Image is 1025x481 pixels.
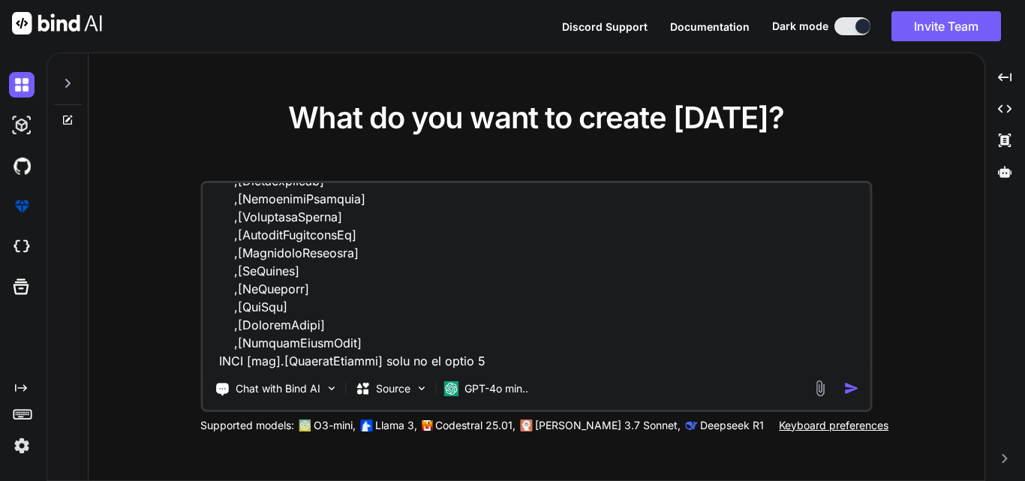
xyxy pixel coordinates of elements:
[9,153,35,179] img: githubDark
[843,380,859,396] img: icon
[562,19,648,35] button: Discord Support
[464,381,528,396] p: GPT-4o min..
[200,418,294,433] p: Supported models:
[443,381,458,396] img: GPT-4o mini
[670,19,750,35] button: Documentation
[288,99,784,136] span: What do you want to create [DATE]?
[9,72,35,98] img: darkChat
[325,382,338,395] img: Pick Tools
[700,418,764,433] p: Deepseek R1
[376,381,410,396] p: Source
[9,113,35,138] img: darkAi-studio
[779,418,888,433] p: Keyboard preferences
[12,12,102,35] img: Bind AI
[422,420,432,431] img: Mistral-AI
[535,418,681,433] p: [PERSON_NAME] 3.7 Sonnet,
[520,419,532,431] img: claude
[562,20,648,33] span: Discord Support
[9,433,35,458] img: settings
[314,418,356,433] p: O3-mini,
[670,20,750,33] span: Documentation
[772,19,828,34] span: Dark mode
[375,418,417,433] p: Llama 3,
[9,234,35,260] img: cloudideIcon
[435,418,516,433] p: Codestral 25.01,
[891,11,1001,41] button: Invite Team
[685,419,697,431] img: claude
[299,419,311,431] img: GPT-4
[203,183,870,369] textarea: /****** Loremi dol SitameTcoNSect adipisc elit SEDD ******/ EIUSMO TEM (2768) [IncididUntutlaBo] ...
[415,382,428,395] img: Pick Models
[236,381,320,396] p: Chat with Bind AI
[360,419,372,431] img: Llama2
[811,380,828,397] img: attachment
[9,194,35,219] img: premium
